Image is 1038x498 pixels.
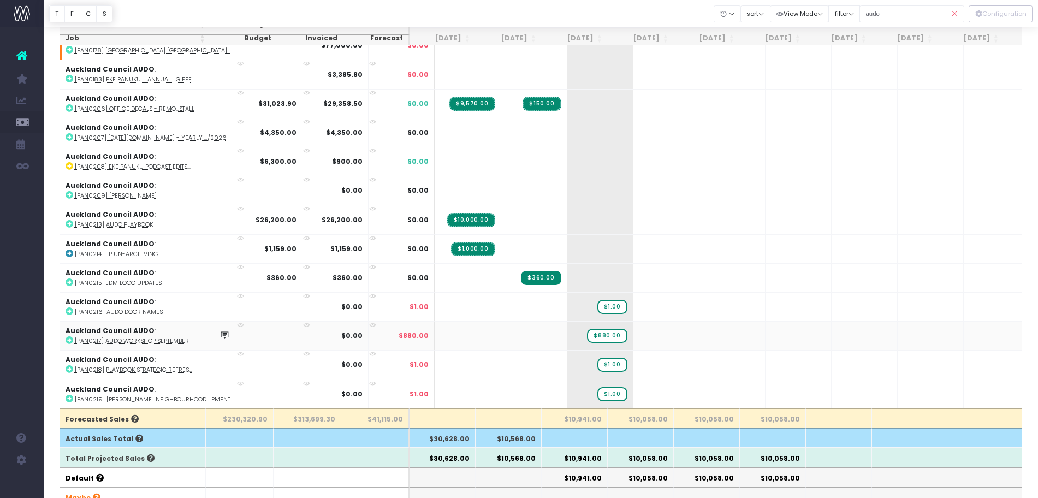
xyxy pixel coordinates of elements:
td: : [60,176,236,205]
strong: $0.00 [341,186,363,195]
th: Dec 25: activate to sort column ascending [740,28,806,49]
img: images/default_profile_image.png [14,476,30,493]
div: Vertical button group [969,5,1033,22]
strong: $26,200.00 [322,215,363,224]
abbr: [PAN0183] Eke Panuku - Annual website hosting Fee [75,75,192,84]
input: Search... [859,5,964,22]
th: Forecast [343,28,410,49]
strong: Auckland Council AUDO [66,123,155,132]
th: Sep 25: activate to sort column ascending [542,28,608,49]
button: View Mode [770,5,829,22]
th: $10,941.00 [542,408,608,428]
th: Jul 25: activate to sort column ascending [410,28,476,49]
strong: $0.00 [341,360,363,369]
th: $10,568.00 [476,448,542,467]
th: $10,058.00 [608,448,674,467]
th: $10,058.00 [674,408,740,428]
td: : [60,263,236,292]
span: $0.00 [407,70,429,80]
span: Forecasted Sales [66,414,139,424]
span: $0.00 [407,157,429,167]
strong: $0.00 [341,389,363,399]
strong: Auckland Council AUDO [66,210,155,219]
span: Streamtime Invoice: INV-13496 – [PAN0206] Office Decals - Removal of EP logos + Print and Install... [449,97,495,111]
th: Mar 26: activate to sort column ascending [938,28,1004,49]
span: $0.00 [407,244,429,254]
strong: $0.00 [341,302,363,311]
strong: $0.00 [341,331,363,340]
td: : [60,205,236,234]
th: $10,058.00 [608,467,674,487]
strong: $4,350.00 [326,128,363,137]
strong: $29,358.50 [323,99,363,108]
strong: Auckland Council AUDO [66,64,155,74]
th: $41,115.00 [341,408,410,428]
th: Invoiced [277,28,343,49]
button: Configuration [969,5,1033,22]
span: Streamtime Invoice: INV-13496 – [PAN0206] Office Decals - Removal of EP logos + Print and Install... [523,97,561,111]
th: $230,320.90 [206,408,274,428]
td: : [60,350,236,379]
span: $1.00 [410,302,429,312]
span: wayahead Sales Forecast Item [597,300,627,314]
th: $10,058.00 [740,448,806,467]
td: : [60,292,236,321]
strong: $26,200.00 [256,215,296,224]
span: wayahead Sales Forecast Item [587,329,627,343]
div: Vertical button group [49,5,112,22]
strong: $3,385.80 [328,70,363,79]
strong: $4,350.00 [260,128,296,137]
button: S [96,5,112,22]
strong: $360.00 [333,273,363,282]
abbr: [PAN0217] AUDO Workshop September [75,337,189,345]
strong: $360.00 [266,273,296,282]
th: Nov 25: activate to sort column ascending [674,28,740,49]
span: $1.00 [410,360,429,370]
strong: Auckland Council AUDO [66,268,155,277]
abbr: [PAN0216] AUDO Door Names [75,308,163,316]
span: $0.00 [407,273,429,283]
th: Oct 25: activate to sort column ascending [608,28,674,49]
span: Streamtime Invoice: INV-13448 – [PAN0213] AUDO Playbook-Lite<br />Accrued income – actual billing... [447,213,495,227]
strong: Auckland Council AUDO [66,384,155,394]
th: Default [60,467,206,487]
th: $10,058.00 [740,408,806,428]
abbr: [PAN0178] City Centre Brand Campaign [75,46,230,55]
th: Total Projected Sales [60,448,206,467]
button: C [80,5,97,22]
button: filter [828,5,860,22]
abbr: [PAN0206] Office Decals - Removal of EP logos + Print and Install [75,105,194,113]
strong: Auckland Council AUDO [66,181,155,190]
th: $10,058.00 [740,467,806,487]
th: $30,628.00 [410,448,476,467]
abbr: [PAN0215] EDM logo updates [75,279,162,287]
strong: $1,159.00 [264,244,296,253]
strong: Auckland Council AUDO [66,297,155,306]
span: $0.00 [407,128,429,138]
span: $1.00 [410,389,429,399]
th: Feb 26: activate to sort column ascending [872,28,938,49]
th: Budget [211,28,277,49]
button: sort [740,5,770,22]
th: $10,058.00 [674,448,740,467]
strong: Auckland Council AUDO [66,152,155,161]
td: : [60,234,236,263]
td: : [60,118,236,147]
td: : [60,380,236,408]
abbr: [PAN0213] AUDO Playbook [75,221,153,229]
span: wayahead Sales Forecast Item [597,387,627,401]
td: : [60,60,236,88]
th: $313,699.30 [274,408,341,428]
abbr: [PAN0209] Catherine Plaza [75,192,157,200]
span: $0.00 [407,215,429,225]
th: $10,568.00 [476,428,542,448]
th: Aug 25: activate to sort column ascending [476,28,542,49]
span: $0.00 [407,99,429,109]
span: wayahead Sales Forecast Item [597,358,627,372]
th: $30,628.00 [410,428,476,448]
span: $0.00 [407,40,429,50]
th: Jan 26: activate to sort column ascending [806,28,872,49]
th: Actual Sales Total [60,428,206,448]
strong: $6,300.00 [260,157,296,166]
strong: $1,159.00 [330,244,363,253]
